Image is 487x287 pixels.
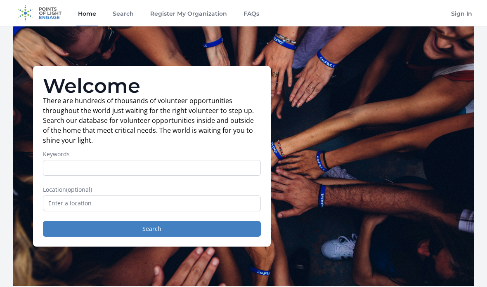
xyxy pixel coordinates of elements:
[66,186,92,193] span: (optional)
[43,96,261,145] p: There are hundreds of thousands of volunteer opportunities throughout the world just waiting for ...
[43,76,261,96] h1: Welcome
[43,150,261,158] label: Keywords
[43,221,261,237] button: Search
[43,195,261,211] input: Enter a location
[43,186,261,194] label: Location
